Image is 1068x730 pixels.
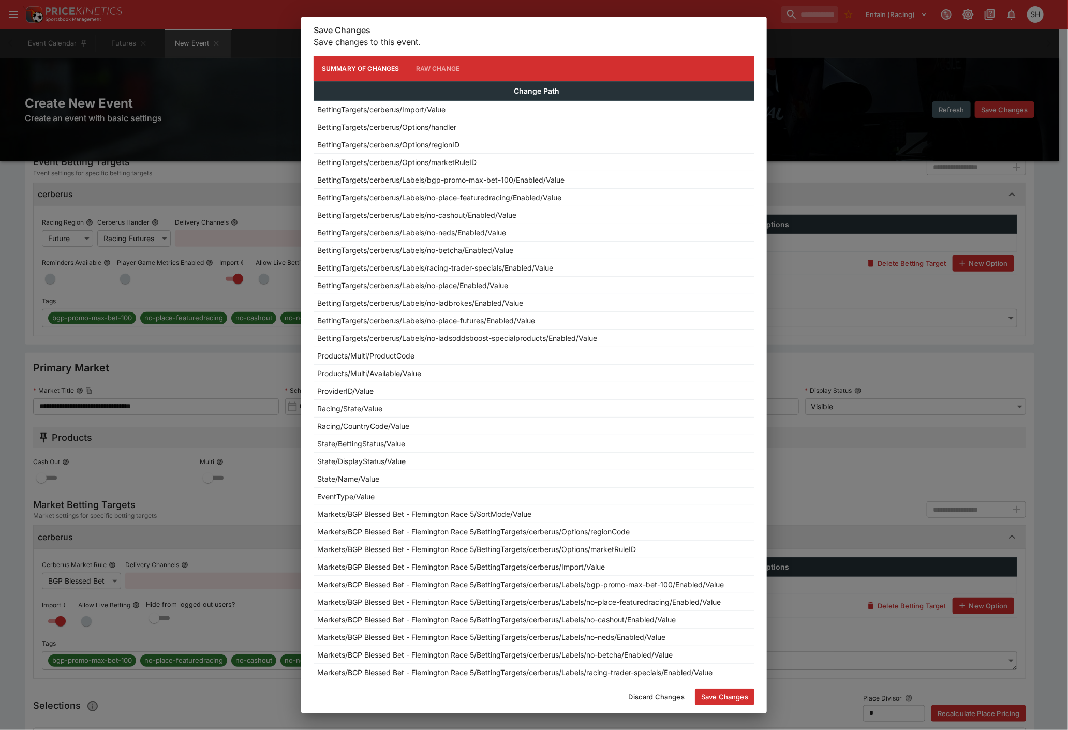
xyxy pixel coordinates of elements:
[317,174,565,185] p: BettingTargets/cerberus/Labels/bgp-promo-max-bet-100/Enabled/Value
[317,438,405,449] p: State/BettingStatus/Value
[317,227,506,238] p: BettingTargets/cerberus/Labels/no-neds/Enabled/Value
[317,491,375,502] p: EventType/Value
[317,333,597,344] p: BettingTargets/cerberus/Labels/no-ladsoddsboost-specialproducts/Enabled/Value
[314,36,754,48] p: Save changes to this event.
[317,157,477,168] p: BettingTargets/cerberus/Options/marketRuleID
[317,315,535,326] p: BettingTargets/cerberus/Labels/no-place-futures/Enabled/Value
[317,561,605,572] p: Markets/BGP Blessed Bet - Flemington Race 5/BettingTargets/cerberus/Import/Value
[317,597,721,607] p: Markets/BGP Blessed Bet - Flemington Race 5/BettingTargets/cerberus/Labels/no-place-featuredracin...
[317,509,531,519] p: Markets/BGP Blessed Bet - Flemington Race 5/SortMode/Value
[317,368,421,379] p: Products/Multi/Available/Value
[317,579,724,590] p: Markets/BGP Blessed Bet - Flemington Race 5/BettingTargets/cerberus/Labels/bgp-promo-max-bet-100/...
[317,526,630,537] p: Markets/BGP Blessed Bet - Flemington Race 5/BettingTargets/cerberus/Options/regionCode
[314,56,408,81] button: Summary of Changes
[317,456,406,467] p: State/DisplayStatus/Value
[317,210,516,220] p: BettingTargets/cerberus/Labels/no-cashout/Enabled/Value
[317,104,446,115] p: BettingTargets/cerberus/Import/Value
[317,667,713,678] p: Markets/BGP Blessed Bet - Flemington Race 5/BettingTargets/cerberus/Labels/racing-trader-specials...
[317,139,459,150] p: BettingTargets/cerberus/Options/regionID
[317,245,513,256] p: BettingTargets/cerberus/Labels/no-betcha/Enabled/Value
[317,192,561,203] p: BettingTargets/cerberus/Labels/no-place-featuredracing/Enabled/Value
[317,350,414,361] p: Products/Multi/ProductCode
[317,421,409,431] p: Racing/CountryCode/Value
[317,262,553,273] p: BettingTargets/cerberus/Labels/racing-trader-specials/Enabled/Value
[317,544,636,555] p: Markets/BGP Blessed Bet - Flemington Race 5/BettingTargets/cerberus/Options/marketRuleID
[317,280,508,291] p: BettingTargets/cerberus/Labels/no-place/Enabled/Value
[317,122,456,132] p: BettingTargets/cerberus/Options/handler
[317,385,374,396] p: ProviderID/Value
[314,25,754,36] h6: Save Changes
[622,689,691,705] button: Discard Changes
[695,689,754,705] button: Save Changes
[317,297,523,308] p: BettingTargets/cerberus/Labels/no-ladbrokes/Enabled/Value
[317,473,379,484] p: State/Name/Value
[317,649,673,660] p: Markets/BGP Blessed Bet - Flemington Race 5/BettingTargets/cerberus/Labels/no-betcha/Enabled/Value
[317,403,382,414] p: Racing/State/Value
[317,614,676,625] p: Markets/BGP Blessed Bet - Flemington Race 5/BettingTargets/cerberus/Labels/no-cashout/Enabled/Value
[314,81,760,100] th: Change Path
[408,56,468,81] button: Raw Change
[317,632,665,643] p: Markets/BGP Blessed Bet - Flemington Race 5/BettingTargets/cerberus/Labels/no-neds/Enabled/Value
